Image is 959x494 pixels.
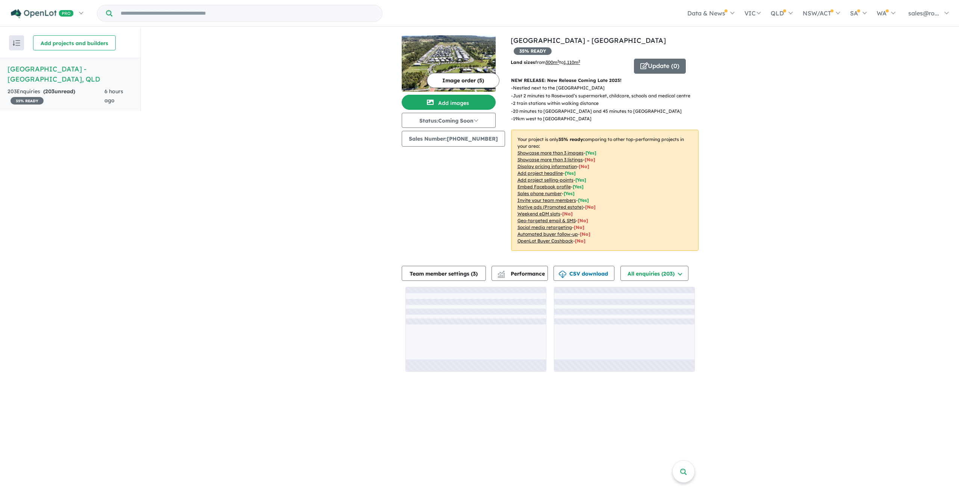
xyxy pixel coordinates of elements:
[578,218,588,223] span: [No]
[511,100,696,107] p: - 2 train stations within walking distance
[517,170,563,176] u: Add project headline
[517,211,560,217] u: Weekend eDM slots
[492,266,548,281] button: Performance
[402,266,486,281] button: Team member settings (3)
[517,177,573,183] u: Add project selling-points
[580,231,590,237] span: [No]
[546,59,559,65] u: 300 m
[517,150,584,156] u: Showcase more than 3 images
[578,59,580,63] sup: 2
[585,204,596,210] span: [No]
[517,238,573,244] u: OpenLot Buyer Cashback
[8,87,104,105] div: 203 Enquir ies
[498,271,504,275] img: line-chart.svg
[559,59,580,65] span: to
[511,59,535,65] b: Land sizes
[517,184,571,189] u: Embed Facebook profile
[579,164,589,169] span: [ No ]
[427,73,499,88] button: Image order (5)
[517,164,577,169] u: Display pricing information
[511,115,696,123] p: - 19km west to [GEOGRAPHIC_DATA]
[562,211,573,217] span: [No]
[517,191,562,196] u: Sales phone number
[511,108,696,115] p: - 20 minutes to [GEOGRAPHIC_DATA] and 45 minutes to [GEOGRAPHIC_DATA]
[558,136,583,142] b: 35 % ready
[565,170,576,176] span: [ Yes ]
[43,88,75,95] strong: ( unread)
[517,218,576,223] u: Geo-targeted email & SMS
[557,59,559,63] sup: 2
[564,191,575,196] span: [ Yes ]
[511,130,699,251] p: Your project is only comparing to other top-performing projects in your area: - - - - - - - - - -...
[498,273,505,278] img: bar-chart.svg
[573,184,584,189] span: [ Yes ]
[575,238,585,244] span: [No]
[511,92,696,100] p: - Just 2 minutes to Rosewood’s supermarket, childcare, schools and medical centre
[511,36,666,45] a: [GEOGRAPHIC_DATA] - [GEOGRAPHIC_DATA]
[517,204,583,210] u: Native ads (Promoted estate)
[402,35,496,92] img: Rosewood Green Estate - Rosewood
[8,64,133,84] h5: [GEOGRAPHIC_DATA] - [GEOGRAPHIC_DATA] , QLD
[514,47,552,55] span: 35 % READY
[402,113,496,128] button: Status:Coming Soon
[634,59,686,74] button: Update (0)
[511,59,628,66] p: from
[908,9,939,17] span: sales@ro...
[13,40,20,46] img: sort.svg
[575,177,586,183] span: [ Yes ]
[517,231,578,237] u: Automated buyer follow-up
[585,157,595,162] span: [ No ]
[517,197,576,203] u: Invite your team members
[511,84,696,92] p: - Nestled next to the [GEOGRAPHIC_DATA]
[511,77,699,84] p: NEW RELEASE: New Release Coming Late 2025!
[11,97,44,105] span: 35 % READY
[104,88,123,104] span: 6 hours ago
[402,131,505,147] button: Sales Number:[PHONE_NUMBER]
[559,271,566,278] img: download icon
[574,224,584,230] span: [No]
[517,157,583,162] u: Showcase more than 3 listings
[499,270,545,277] span: Performance
[114,5,381,21] input: Try estate name, suburb, builder or developer
[554,266,614,281] button: CSV download
[11,9,74,18] img: Openlot PRO Logo White
[473,270,476,277] span: 3
[578,197,589,203] span: [ Yes ]
[33,35,116,50] button: Add projects and builders
[402,95,496,110] button: Add images
[45,88,54,95] span: 203
[620,266,688,281] button: All enquiries (203)
[517,224,572,230] u: Social media retargeting
[564,59,580,65] u: 1,110 m
[585,150,596,156] span: [ Yes ]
